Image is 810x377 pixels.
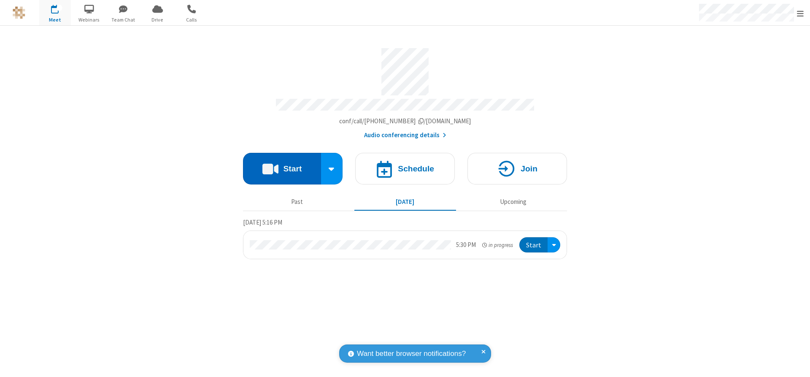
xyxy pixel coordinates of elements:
[462,194,564,210] button: Upcoming
[13,6,25,19] img: QA Selenium DO NOT DELETE OR CHANGE
[398,165,434,173] h4: Schedule
[283,165,302,173] h4: Start
[243,217,567,260] section: Today's Meetings
[482,241,513,249] em: in progress
[521,165,537,173] h4: Join
[108,16,139,24] span: Team Chat
[789,355,804,371] iframe: Chat
[39,16,71,24] span: Meet
[57,5,62,11] div: 1
[354,194,456,210] button: [DATE]
[467,153,567,184] button: Join
[339,117,471,125] span: Copy my meeting room link
[355,153,455,184] button: Schedule
[243,153,321,184] button: Start
[519,237,548,253] button: Start
[243,218,282,226] span: [DATE] 5:16 PM
[339,117,471,126] button: Copy my meeting room linkCopy my meeting room link
[73,16,105,24] span: Webinars
[243,42,567,140] section: Account details
[246,194,348,210] button: Past
[456,240,476,250] div: 5:30 PM
[142,16,173,24] span: Drive
[321,153,343,184] div: Start conference options
[364,130,446,140] button: Audio conferencing details
[548,237,560,253] div: Open menu
[176,16,208,24] span: Calls
[357,348,466,359] span: Want better browser notifications?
